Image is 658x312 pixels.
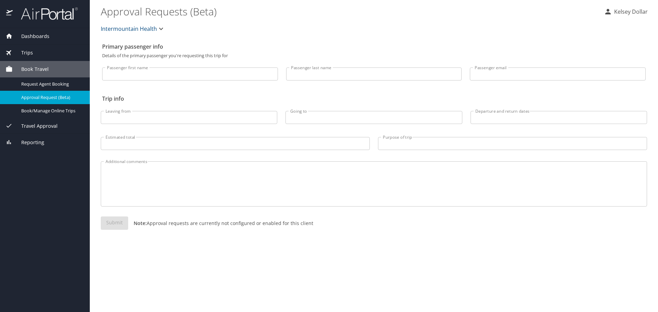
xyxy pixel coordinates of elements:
span: Book Travel [13,65,49,73]
h1: Approval Requests (Beta) [101,1,598,22]
p: Approval requests are currently not configured or enabled for this client [128,220,313,227]
img: icon-airportal.png [6,7,13,20]
img: airportal-logo.png [13,7,78,20]
span: Book/Manage Online Trips [21,108,82,114]
button: Kelsey Dollar [601,5,650,18]
span: Request Agent Booking [21,81,82,87]
span: Travel Approval [13,122,58,130]
span: Intermountain Health [101,24,157,34]
span: Trips [13,49,33,57]
p: Kelsey Dollar [612,8,648,16]
p: Details of the primary passenger you're requesting this trip for [102,53,646,58]
span: Reporting [13,139,44,146]
h2: Trip info [102,93,646,104]
button: Intermountain Health [98,22,168,36]
strong: Note: [134,220,147,226]
span: Dashboards [13,33,49,40]
h2: Primary passenger info [102,41,646,52]
span: Approval Request (Beta) [21,94,82,101]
